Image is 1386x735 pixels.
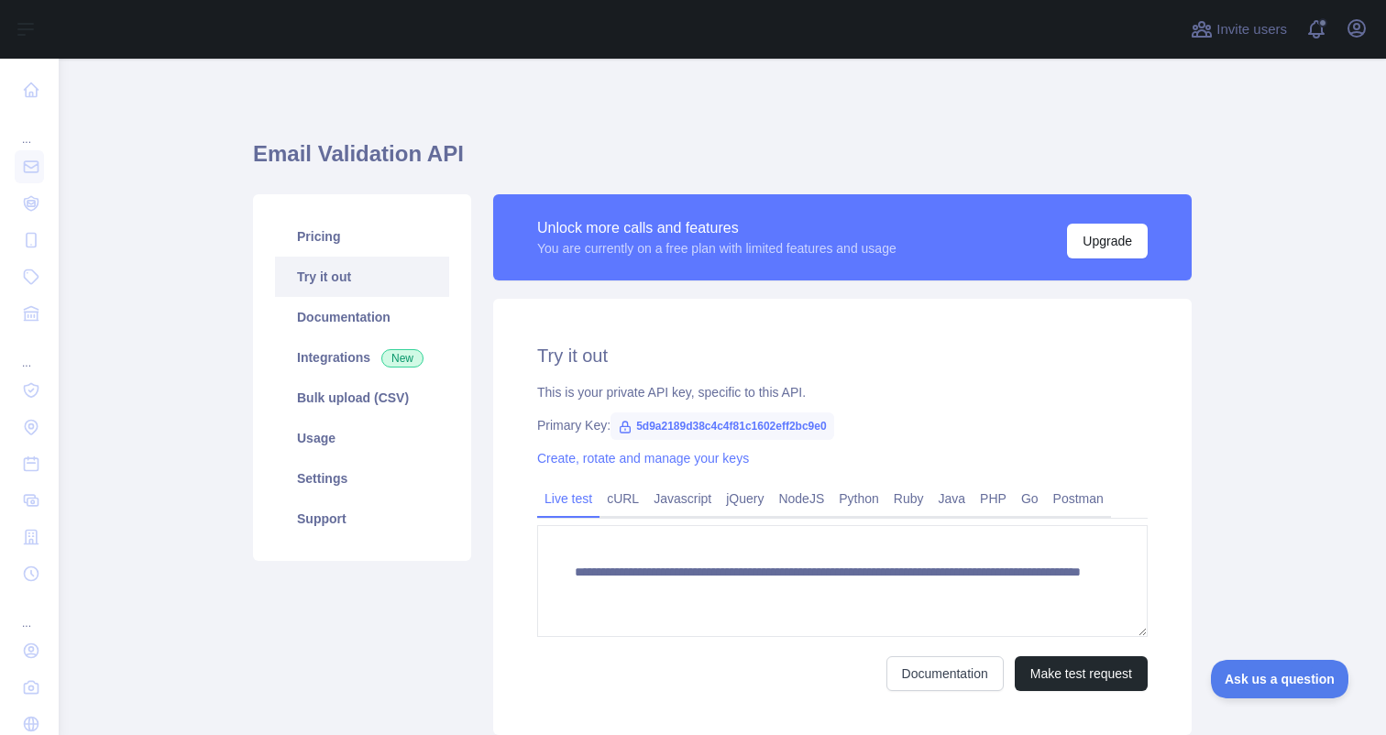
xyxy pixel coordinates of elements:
[1046,484,1111,513] a: Postman
[610,412,834,440] span: 5d9a2189d38c4c4f81c1602eff2bc9e0
[253,139,1192,183] h1: Email Validation API
[381,349,423,367] span: New
[537,343,1148,368] h2: Try it out
[537,217,896,239] div: Unlock more calls and features
[831,484,886,513] a: Python
[1014,484,1046,513] a: Go
[275,337,449,378] a: Integrations New
[537,451,749,466] a: Create, rotate and manage your keys
[931,484,973,513] a: Java
[537,239,896,258] div: You are currently on a free plan with limited features and usage
[886,656,1004,691] a: Documentation
[275,499,449,539] a: Support
[15,594,44,631] div: ...
[886,484,931,513] a: Ruby
[1211,660,1349,698] iframe: Toggle Customer Support
[719,484,771,513] a: jQuery
[275,458,449,499] a: Settings
[15,334,44,370] div: ...
[275,257,449,297] a: Try it out
[599,484,646,513] a: cURL
[973,484,1014,513] a: PHP
[1216,19,1287,40] span: Invite users
[275,418,449,458] a: Usage
[275,216,449,257] a: Pricing
[537,416,1148,434] div: Primary Key:
[537,383,1148,401] div: This is your private API key, specific to this API.
[275,297,449,337] a: Documentation
[275,378,449,418] a: Bulk upload (CSV)
[771,484,831,513] a: NodeJS
[15,110,44,147] div: ...
[1187,15,1291,44] button: Invite users
[537,484,599,513] a: Live test
[646,484,719,513] a: Javascript
[1015,656,1148,691] button: Make test request
[1067,224,1148,258] button: Upgrade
